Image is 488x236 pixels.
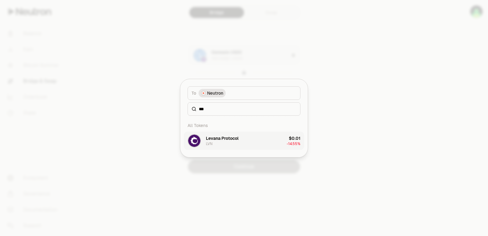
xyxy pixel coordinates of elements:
[188,135,200,147] img: LVN Logo
[206,141,213,146] div: LVN
[287,141,300,146] span: -14.55%
[184,132,304,150] button: LVN LogoLevana ProtocolLVN$0.01-14.55%
[202,91,205,95] img: Neutron Logo
[207,90,223,96] span: Neutron
[289,135,300,141] div: $0.01
[184,119,304,132] div: All Tokens
[188,86,300,100] button: ToNeutron LogoNeutron
[206,135,239,141] div: Levana Protocol
[192,90,196,96] span: To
